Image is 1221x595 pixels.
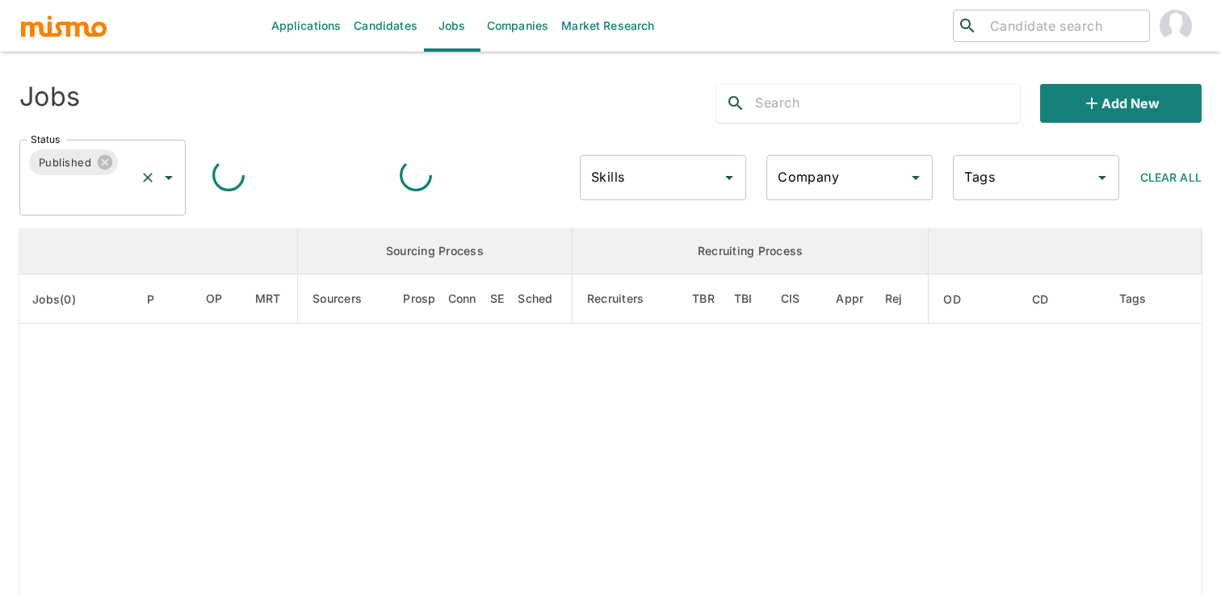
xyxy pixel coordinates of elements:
[298,274,404,324] th: Sourcers
[136,166,159,189] button: Clear
[403,274,447,324] th: Prospects
[193,274,251,324] th: Open Positions
[29,153,101,172] span: Published
[755,90,1019,116] input: Search
[716,84,755,123] button: search
[147,290,175,309] span: P
[1106,274,1179,324] th: Tags
[766,274,833,324] th: Client Interview Scheduled
[718,166,741,189] button: Open
[19,81,80,113] h4: Jobs
[487,274,515,324] th: Sent Emails
[19,14,108,38] img: logo
[730,274,766,324] th: To Be Interviewed
[157,166,180,189] button: Open
[1091,166,1114,189] button: Open
[298,228,573,274] th: Sourcing Process
[572,228,929,274] th: Recruiting Process
[1040,84,1202,123] button: Add new
[984,15,1143,37] input: Candidate search
[904,166,927,189] button: Open
[832,274,880,324] th: Approved
[943,290,982,309] span: OD
[251,274,298,324] th: Market Research Total
[1140,170,1202,184] span: Clear All
[514,274,572,324] th: Sched
[929,274,1019,324] th: Onboarding Date
[32,290,97,309] span: Jobs(0)
[572,274,688,324] th: Recruiters
[1160,10,1192,42] img: Gabriel Hernandez
[143,274,193,324] th: Priority
[31,132,60,146] label: Status
[1019,274,1106,324] th: Created At
[29,149,118,175] div: Published
[881,274,929,324] th: Rejected
[1032,290,1070,309] span: CD
[688,274,730,324] th: To Be Reviewed
[448,274,487,324] th: Connections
